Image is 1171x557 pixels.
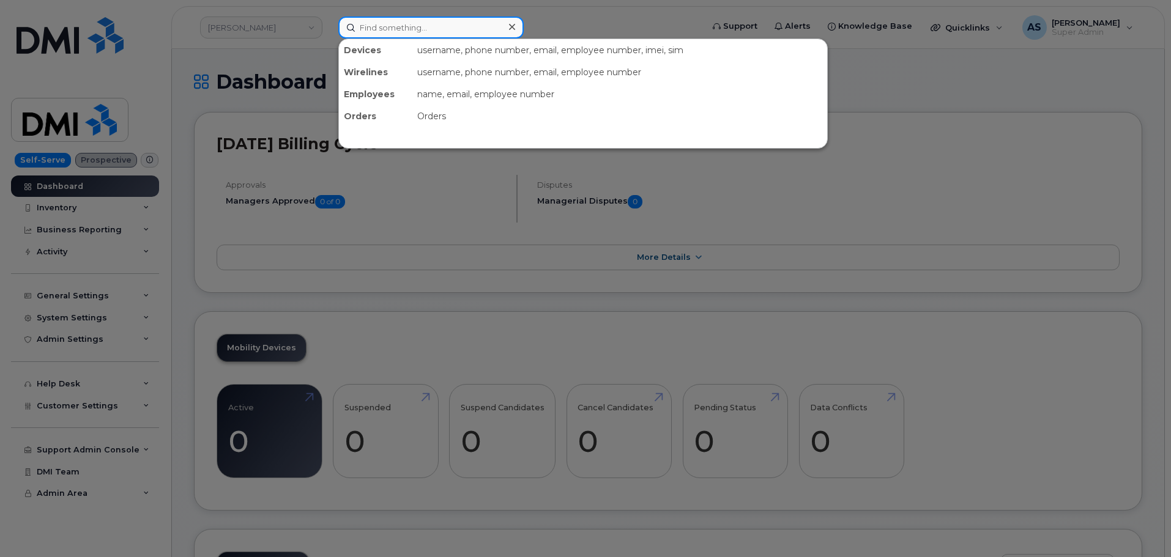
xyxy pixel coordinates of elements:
[339,105,412,127] div: Orders
[412,61,827,83] div: username, phone number, email, employee number
[339,83,412,105] div: Employees
[412,105,827,127] div: Orders
[339,61,412,83] div: Wirelines
[412,83,827,105] div: name, email, employee number
[339,39,412,61] div: Devices
[412,39,827,61] div: username, phone number, email, employee number, imei, sim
